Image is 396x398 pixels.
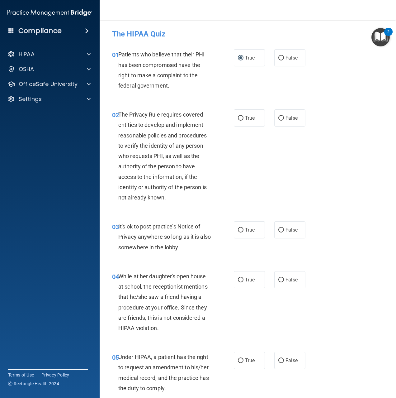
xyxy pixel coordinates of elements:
[238,278,243,282] input: True
[112,111,119,119] span: 02
[7,65,91,73] a: OSHA
[8,381,59,387] span: Ⓒ Rectangle Health 2024
[112,51,119,59] span: 01
[387,32,389,40] div: 2
[285,227,298,233] span: False
[278,228,284,233] input: False
[7,7,92,19] img: PMB logo
[118,51,205,89] span: Patients who believe that their PHI has been compromised have the right to make a complaint to th...
[118,273,208,331] span: While at her daughter's open house at school, the receptionist mentions that he/she saw a friend ...
[245,55,255,61] span: True
[238,358,243,363] input: True
[238,56,243,60] input: True
[285,115,298,121] span: False
[118,111,207,201] span: The Privacy Rule requires covered entities to develop and implement reasonable policies and proce...
[7,50,91,58] a: HIPAA
[112,30,384,38] h4: The HIPAA Quiz
[112,223,119,231] span: 03
[7,95,91,103] a: Settings
[19,50,35,58] p: HIPAA
[285,55,298,61] span: False
[285,357,298,363] span: False
[245,357,255,363] span: True
[285,277,298,283] span: False
[112,354,119,361] span: 05
[238,228,243,233] input: True
[19,65,34,73] p: OSHA
[278,56,284,60] input: False
[112,273,119,281] span: 04
[278,116,284,121] input: False
[245,277,255,283] span: True
[118,223,211,250] span: It's ok to post practice’s Notice of Privacy anywhere so long as it is also somewhere in the lobby.
[7,80,91,88] a: OfficeSafe University
[238,116,243,121] input: True
[8,372,34,378] a: Terms of Use
[18,26,62,35] h4: Compliance
[371,28,390,46] button: Open Resource Center, 2 new notifications
[245,115,255,121] span: True
[19,80,78,88] p: OfficeSafe University
[19,95,42,103] p: Settings
[41,372,69,378] a: Privacy Policy
[278,358,284,363] input: False
[245,227,255,233] span: True
[118,354,209,391] span: Under HIPAA, a patient has the right to request an amendment to his/her medical record, and the p...
[278,278,284,282] input: False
